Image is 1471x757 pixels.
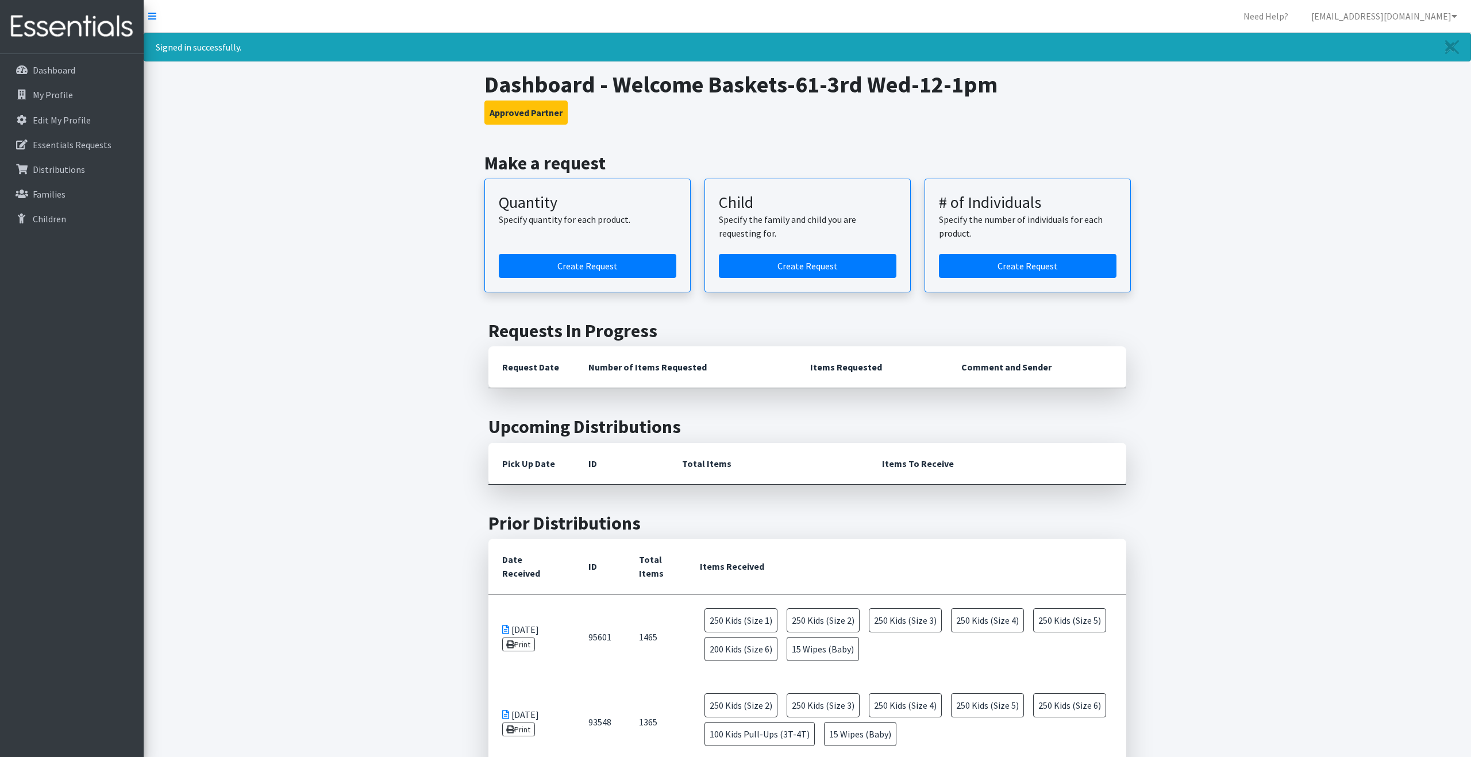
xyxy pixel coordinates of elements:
th: Items Requested [796,346,948,388]
h3: Child [719,193,896,213]
span: 250 Kids (Size 4) [869,693,942,717]
a: Need Help? [1234,5,1297,28]
td: 95601 [575,594,625,680]
a: Edit My Profile [5,109,139,132]
span: 250 Kids (Size 4) [951,608,1024,632]
th: Request Date [488,346,575,388]
span: 15 Wipes (Baby) [824,722,896,746]
p: Dashboard [33,64,75,76]
a: [EMAIL_ADDRESS][DOMAIN_NAME] [1302,5,1466,28]
span: 250 Kids (Size 5) [1033,608,1106,632]
span: 15 Wipes (Baby) [787,637,859,661]
th: Number of Items Requested [575,346,796,388]
a: Families [5,183,139,206]
h2: Prior Distributions [488,512,1126,534]
th: Items To Receive [868,443,1126,485]
span: 250 Kids (Size 2) [787,608,860,632]
a: Dashboard [5,59,139,82]
h2: Make a request [484,152,1131,174]
th: Date Received [488,539,575,594]
img: HumanEssentials [5,7,139,46]
h3: # of Individuals [939,193,1116,213]
a: Create a request by quantity [499,254,676,278]
p: Distributions [33,164,85,175]
th: ID [575,539,625,594]
th: ID [575,443,668,485]
p: Edit My Profile [33,114,91,126]
p: Specify the family and child you are requesting for. [719,213,896,240]
p: Families [33,188,66,200]
p: Specify quantity for each product. [499,213,676,226]
a: Create a request by number of individuals [939,254,1116,278]
p: Specify the number of individuals for each product. [939,213,1116,240]
span: 250 Kids (Size 3) [787,693,860,717]
div: Signed in successfully. [144,33,1471,61]
a: Print [502,638,535,651]
h1: Dashboard - Welcome Baskets-61-3rd Wed-12-1pm [484,71,1131,98]
th: Pick Up Date [488,443,575,485]
a: Close [1434,33,1470,61]
a: Distributions [5,158,139,181]
th: Total Items [625,539,686,594]
p: Children [33,213,66,225]
th: Total Items [668,443,868,485]
a: Print [502,723,535,736]
p: Essentials Requests [33,139,111,150]
span: 100 Kids Pull-Ups (3T-4T) [704,722,815,746]
td: 1465 [625,594,686,680]
span: 250 Kids (Size 1) [704,608,777,632]
th: Comment and Sender [948,346,1126,388]
span: 250 Kids (Size 6) [1033,693,1106,717]
p: My Profile [33,89,73,101]
a: Children [5,207,139,230]
h3: Quantity [499,193,676,213]
span: 200 Kids (Size 6) [704,637,777,661]
span: 250 Kids (Size 5) [951,693,1024,717]
button: Approved Partner [484,101,568,125]
span: 250 Kids (Size 3) [869,608,942,632]
th: Items Received [686,539,1126,594]
span: 250 Kids (Size 2) [704,693,777,717]
a: Essentials Requests [5,133,139,156]
h2: Upcoming Distributions [488,416,1126,438]
h2: Requests In Progress [488,320,1126,342]
a: Create a request for a child or family [719,254,896,278]
a: My Profile [5,83,139,106]
td: [DATE] [488,594,575,680]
